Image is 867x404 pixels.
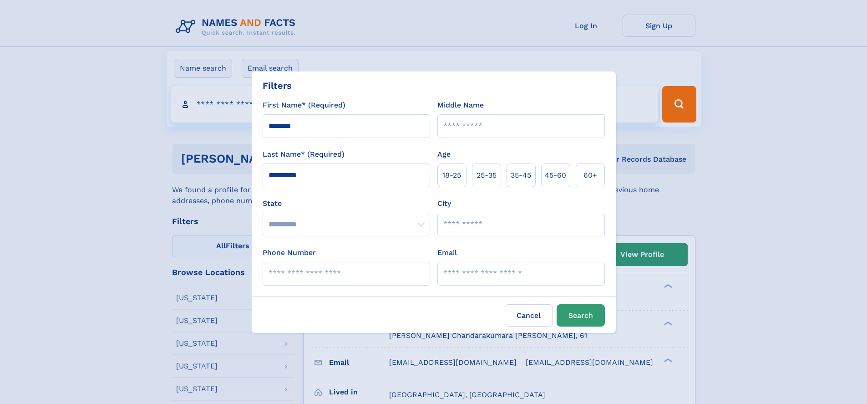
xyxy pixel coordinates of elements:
span: 25‑35 [477,170,497,181]
span: 35‑45 [511,170,531,181]
span: 60+ [583,170,597,181]
label: Email [437,247,457,258]
span: 45‑60 [545,170,566,181]
button: Search [557,304,605,327]
label: Middle Name [437,100,484,111]
label: Age [437,149,451,160]
span: 18‑25 [442,170,461,181]
label: First Name* (Required) [263,100,345,111]
label: City [437,198,451,209]
label: Phone Number [263,247,316,258]
label: State [263,198,430,209]
label: Cancel [505,304,553,327]
label: Last Name* (Required) [263,149,345,160]
div: Filters [263,79,292,92]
